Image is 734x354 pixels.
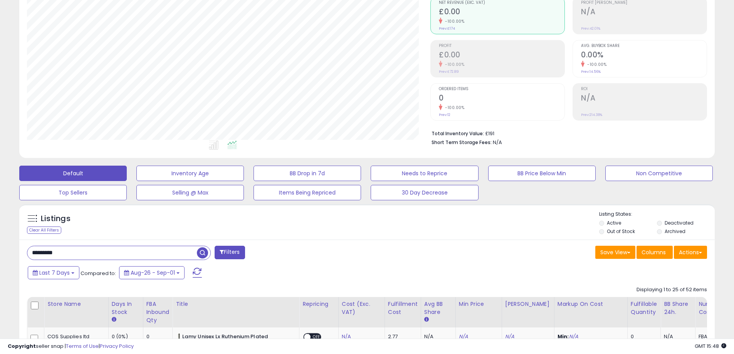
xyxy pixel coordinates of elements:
h2: 0 [439,94,564,104]
h2: N/A [581,7,707,18]
div: Store Name [47,300,105,308]
div: BB Share 24h. [664,300,692,316]
h5: Listings [41,213,71,224]
a: Terms of Use [66,342,99,350]
button: Non Competitive [605,166,713,181]
a: Privacy Policy [100,342,134,350]
div: Displaying 1 to 25 of 52 items [637,286,707,294]
span: Profit [PERSON_NAME] [581,1,707,5]
button: Save View [595,246,635,259]
button: Filters [215,246,245,259]
button: Needs to Reprice [371,166,478,181]
div: FBA inbound Qty [146,300,170,324]
span: Net Revenue (Exc. VAT) [439,1,564,5]
div: Avg BB Share [424,300,452,316]
small: -100.00% [442,105,464,111]
th: The percentage added to the cost of goods (COGS) that forms the calculator for Min & Max prices. [554,297,627,327]
li: £191 [432,128,701,138]
button: Columns [637,246,673,259]
label: Out of Stock [607,228,635,235]
div: Title [176,300,296,308]
b: Total Inventory Value: [432,130,484,137]
p: Listing States: [599,211,715,218]
small: Prev: 214.38% [581,112,602,117]
h2: 0.00% [581,50,707,61]
h2: N/A [581,94,707,104]
div: Fulfillment Cost [388,300,418,316]
span: 2025-09-9 15:48 GMT [695,342,726,350]
button: BB Price Below Min [488,166,596,181]
button: Default [19,166,127,181]
small: Prev: 42.01% [581,26,600,31]
label: Deactivated [665,220,694,226]
small: Prev: 12 [439,112,450,117]
small: Days In Stock. [112,316,116,323]
div: Cost (Exc. VAT) [342,300,381,316]
span: Aug-26 - Sep-01 [131,269,175,277]
div: Fulfillable Quantity [631,300,657,316]
button: 30 Day Decrease [371,185,478,200]
label: Archived [665,228,685,235]
button: Actions [674,246,707,259]
small: Prev: £174 [439,26,455,31]
div: Min Price [459,300,499,308]
h2: £0.00 [439,7,564,18]
button: Top Sellers [19,185,127,200]
span: Ordered Items [439,87,564,91]
b: Short Term Storage Fees: [432,139,492,146]
label: Active [607,220,621,226]
button: Items Being Repriced [254,185,361,200]
span: N/A [493,139,502,146]
strong: Copyright [8,342,36,350]
span: Avg. Buybox Share [581,44,707,48]
small: Avg BB Share. [424,316,429,323]
div: Clear All Filters [27,226,61,234]
span: Columns [642,248,666,256]
div: seller snap | | [8,343,134,350]
button: Selling @ Max [136,185,244,200]
span: ROI [581,87,707,91]
small: Prev: 14.56% [581,69,601,74]
small: -100.00% [442,18,464,24]
span: Compared to: [81,270,116,277]
div: [PERSON_NAME] [505,300,551,308]
div: Days In Stock [112,300,140,316]
button: Aug-26 - Sep-01 [119,266,185,279]
small: -100.00% [442,62,464,67]
button: Last 7 Days [28,266,79,279]
h2: £0.00 [439,50,564,61]
button: Inventory Age [136,166,244,181]
small: Prev: £72.89 [439,69,459,74]
button: BB Drop in 7d [254,166,361,181]
small: -100.00% [585,62,606,67]
span: Last 7 Days [39,269,70,277]
div: Markup on Cost [558,300,624,308]
div: Repricing [302,300,335,308]
div: Num of Comp. [699,300,727,316]
span: Profit [439,44,564,48]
